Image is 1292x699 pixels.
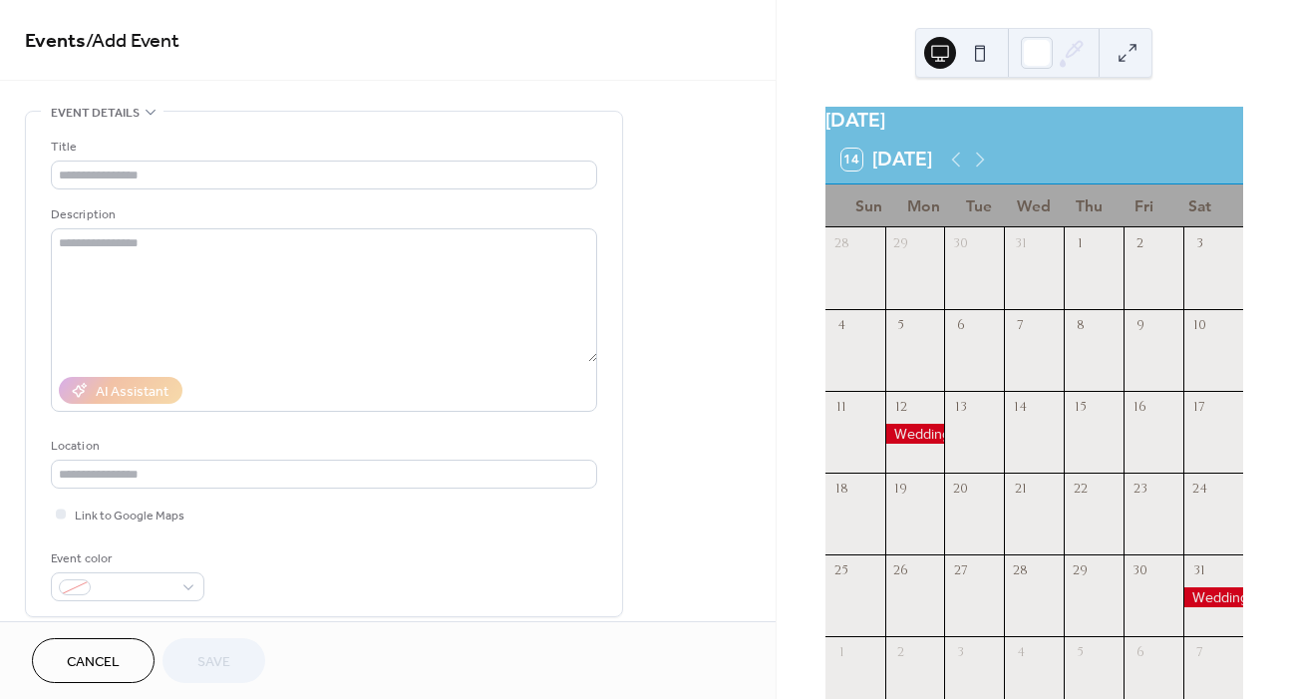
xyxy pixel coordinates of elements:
div: 21 [1012,480,1030,498]
div: 7 [1190,644,1208,662]
div: Wed [1007,184,1062,227]
div: 5 [892,316,910,334]
div: 13 [952,398,970,416]
div: 3 [1190,234,1208,252]
div: Thu [1062,184,1117,227]
span: Cancel [67,652,120,673]
div: 14 [1012,398,1030,416]
div: 26 [892,562,910,580]
div: 31 [1190,562,1208,580]
div: 10 [1190,316,1208,334]
div: 1 [832,644,850,662]
div: 25 [832,562,850,580]
div: 29 [1071,562,1089,580]
div: 24 [1190,480,1208,498]
div: Wedding - Eagles Eye [1183,587,1243,607]
div: 8 [1071,316,1089,334]
div: Mon [896,184,951,227]
span: Link to Google Maps [75,506,184,526]
div: Fri [1117,184,1171,227]
div: 31 [1012,234,1030,252]
div: 30 [1130,562,1148,580]
div: 2 [1130,234,1148,252]
div: 12 [892,398,910,416]
span: Event details [51,103,140,124]
div: 20 [952,480,970,498]
div: 28 [1012,562,1030,580]
div: 29 [892,234,910,252]
div: [DATE] [825,107,1243,136]
div: 15 [1071,398,1089,416]
div: 9 [1130,316,1148,334]
div: 1 [1071,234,1089,252]
div: 30 [952,234,970,252]
div: Sun [841,184,896,227]
div: 23 [1130,480,1148,498]
div: 22 [1071,480,1089,498]
div: Wedding - Eagles Eye [885,424,945,444]
a: Events [25,22,86,61]
button: Cancel [32,638,155,683]
div: Title [51,137,593,158]
div: 4 [1012,644,1030,662]
div: 2 [892,644,910,662]
div: Event color [51,548,200,569]
div: Location [51,436,593,457]
div: 16 [1130,398,1148,416]
div: 4 [832,316,850,334]
div: 5 [1071,644,1089,662]
div: Sat [1172,184,1227,227]
div: 17 [1190,398,1208,416]
div: 18 [832,480,850,498]
div: Description [51,204,593,225]
div: 6 [1130,644,1148,662]
div: Tue [951,184,1006,227]
div: 27 [952,562,970,580]
div: 3 [952,644,970,662]
span: / Add Event [86,22,179,61]
button: 14[DATE] [834,144,940,175]
div: 6 [952,316,970,334]
div: 7 [1012,316,1030,334]
div: 11 [832,398,850,416]
div: 28 [832,234,850,252]
div: 19 [892,480,910,498]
